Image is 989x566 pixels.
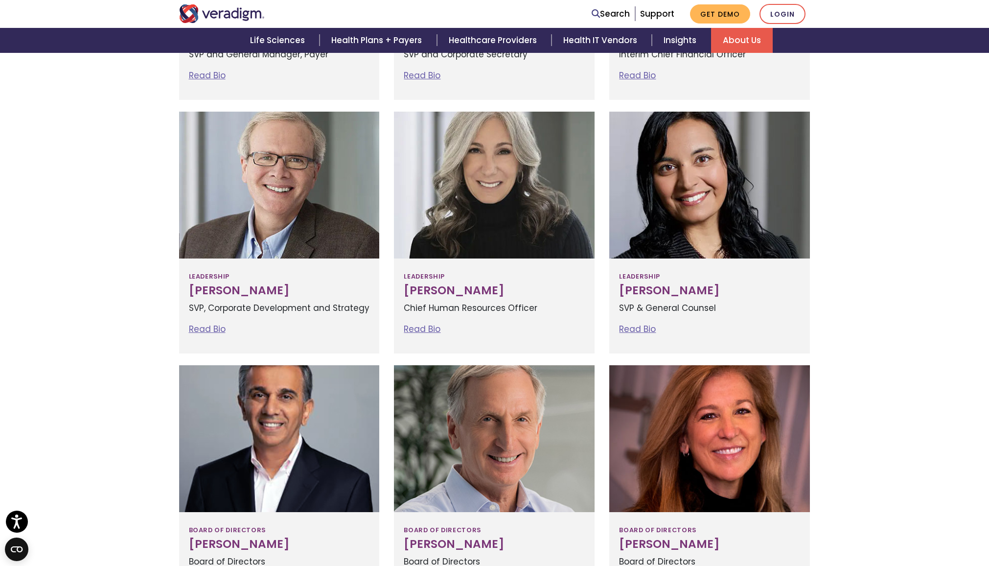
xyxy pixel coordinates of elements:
[320,28,437,53] a: Health Plans + Payers
[404,70,440,81] a: Read Bio
[404,302,585,315] p: Chief Human Resources Officer
[619,268,660,284] span: Leadership
[238,28,320,53] a: Life Sciences
[189,538,370,551] h3: [PERSON_NAME]
[404,284,585,298] h3: [PERSON_NAME]
[404,268,444,284] span: Leadership
[619,70,656,81] a: Read Bio
[189,522,266,538] span: Board of Directors
[592,7,630,21] a: Search
[652,28,711,53] a: Insights
[404,538,585,551] h3: [PERSON_NAME]
[711,28,773,53] a: About Us
[801,505,977,554] iframe: Drift Chat Widget
[404,522,481,538] span: Board of Directors
[437,28,552,53] a: Healthcare Providers
[189,268,230,284] span: Leadership
[189,302,370,315] p: SVP, Corporate Development and Strategy
[619,522,696,538] span: Board of Directors
[619,302,800,315] p: SVP & General Counsel
[619,323,656,335] a: Read Bio
[189,323,226,335] a: Read Bio
[552,28,652,53] a: Health IT Vendors
[640,8,674,20] a: Support
[759,4,805,24] a: Login
[404,323,440,335] a: Read Bio
[189,284,370,298] h3: [PERSON_NAME]
[189,70,226,81] a: Read Bio
[619,284,800,298] h3: [PERSON_NAME]
[619,538,800,551] h3: [PERSON_NAME]
[690,4,750,24] a: Get Demo
[5,538,28,561] button: Open CMP widget
[179,4,265,23] img: Veradigm logo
